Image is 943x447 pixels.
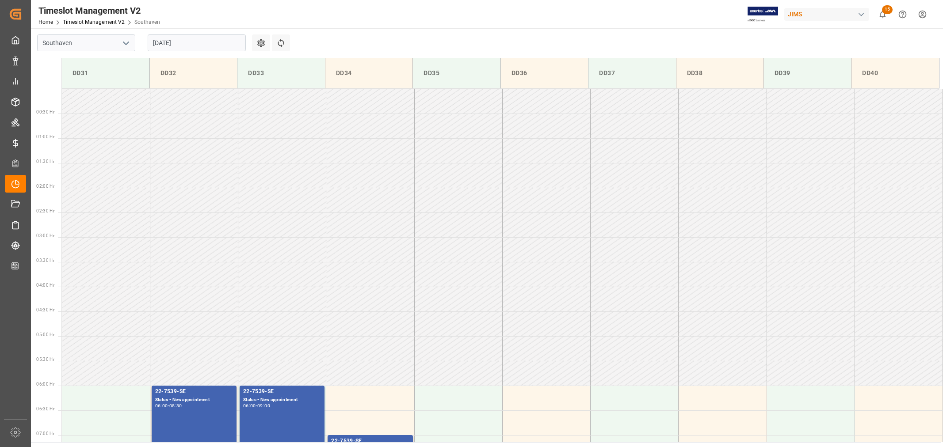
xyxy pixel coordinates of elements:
span: 02:30 Hr [36,208,54,213]
div: DD35 [420,65,493,81]
div: Timeslot Management V2 [38,4,160,17]
span: 05:00 Hr [36,332,54,337]
div: DD31 [69,65,142,81]
div: DD40 [859,65,932,81]
a: Home [38,19,53,25]
span: 00:30 Hr [36,110,54,114]
span: 04:00 Hr [36,283,54,288]
div: JIMS [784,8,869,21]
div: 22-7539-SE [331,437,409,446]
span: 07:00 Hr [36,431,54,436]
div: DD37 [596,65,668,81]
div: 22-7539-SE [243,387,321,396]
input: MM-DD-YYYY [148,34,246,51]
div: 22-7539-SE [155,387,233,396]
img: Exertis%20JAM%20-%20Email%20Logo.jpg_1722504956.jpg [748,7,778,22]
span: 03:00 Hr [36,233,54,238]
div: 06:00 [155,404,168,408]
div: 09:00 [257,404,270,408]
div: Status - New appointment [155,396,233,404]
div: 06:00 [243,404,256,408]
span: 06:00 Hr [36,382,54,386]
input: Type to search/select [37,34,135,51]
div: DD38 [683,65,756,81]
span: 06:30 Hr [36,406,54,411]
span: 15 [882,5,893,14]
a: Timeslot Management V2 [63,19,125,25]
button: JIMS [784,6,873,23]
div: DD39 [771,65,844,81]
button: show 15 new notifications [873,4,893,24]
div: Status - New appointment [243,396,321,404]
div: DD33 [244,65,317,81]
div: DD32 [157,65,230,81]
button: open menu [119,36,132,50]
button: Help Center [893,4,912,24]
span: 05:30 Hr [36,357,54,362]
div: - [168,404,169,408]
div: DD34 [332,65,405,81]
span: 03:30 Hr [36,258,54,263]
span: 01:00 Hr [36,134,54,139]
div: 08:30 [169,404,182,408]
div: DD36 [508,65,581,81]
span: 02:00 Hr [36,184,54,189]
span: 04:30 Hr [36,307,54,312]
div: - [256,404,257,408]
span: 01:30 Hr [36,159,54,164]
